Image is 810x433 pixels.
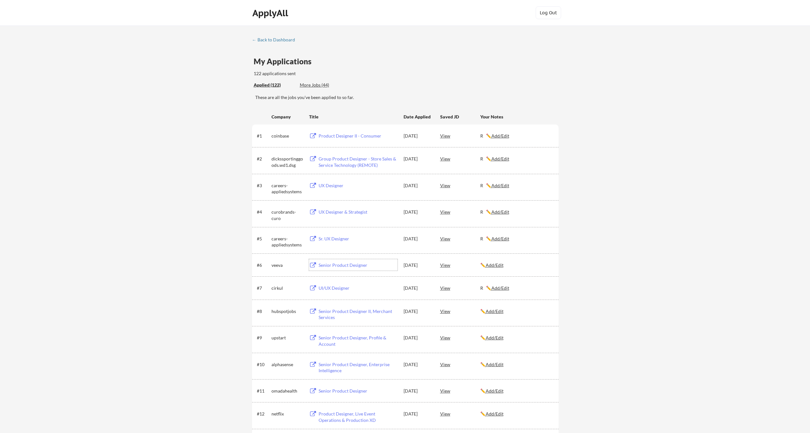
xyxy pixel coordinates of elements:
[300,82,347,89] div: These are job applications we think you'd be a good fit for, but couldn't apply you to automatica...
[255,94,559,101] div: These are all the jobs you've been applied to so far.
[404,411,432,417] div: [DATE]
[309,114,398,120] div: Title
[480,133,553,139] div: R ✏️
[440,282,480,294] div: View
[271,182,303,195] div: careers-appliedsystems
[536,6,561,19] button: Log Out
[404,335,432,341] div: [DATE]
[491,209,509,215] u: Add/Edit
[480,114,553,120] div: Your Notes
[271,209,303,221] div: curobrands-curo
[404,182,432,189] div: [DATE]
[271,411,303,417] div: netflix
[440,130,480,141] div: View
[486,362,504,367] u: Add/Edit
[491,285,509,291] u: Add/Edit
[257,361,269,368] div: #10
[404,285,432,291] div: [DATE]
[319,262,398,268] div: Senior Product Designer
[440,180,480,191] div: View
[440,358,480,370] div: View
[404,388,432,394] div: [DATE]
[271,156,303,168] div: dickssportinggoods.wd1.dsg
[271,361,303,368] div: alphasense
[404,361,432,368] div: [DATE]
[440,233,480,244] div: View
[254,58,317,65] div: My Applications
[440,305,480,317] div: View
[319,308,398,321] div: Senior Product Designer II, Merchant Services
[491,133,509,138] u: Add/Edit
[254,82,295,88] div: Applied (122)
[319,388,398,394] div: Senior Product Designer
[480,182,553,189] div: R ✏️
[257,308,269,315] div: #8
[271,335,303,341] div: upstart
[404,133,432,139] div: [DATE]
[486,411,504,416] u: Add/Edit
[257,236,269,242] div: #5
[271,114,303,120] div: Company
[271,133,303,139] div: coinbase
[480,308,553,315] div: ✏️
[480,209,553,215] div: R ✏️
[480,388,553,394] div: ✏️
[404,308,432,315] div: [DATE]
[404,156,432,162] div: [DATE]
[257,388,269,394] div: #11
[440,153,480,164] div: View
[486,309,504,314] u: Add/Edit
[491,236,509,241] u: Add/Edit
[271,308,303,315] div: hubspotjobs
[254,70,377,77] div: 122 applications sent
[486,388,504,394] u: Add/Edit
[319,236,398,242] div: Sr. UX Designer
[257,182,269,189] div: #3
[480,361,553,368] div: ✏️
[319,209,398,215] div: UX Designer & Strategist
[319,361,398,374] div: Senior Product Designer, Enterprise Intelligence
[404,236,432,242] div: [DATE]
[319,182,398,189] div: UX Designer
[271,236,303,248] div: careers-appliedsystems
[300,82,347,88] div: More Jobs (44)
[486,335,504,340] u: Add/Edit
[440,111,480,122] div: Saved JD
[491,183,509,188] u: Add/Edit
[480,411,553,417] div: ✏️
[271,388,303,394] div: omadahealth
[404,209,432,215] div: [DATE]
[257,156,269,162] div: #2
[319,411,398,423] div: Product Designer, Live Event Operations & Production XD
[257,262,269,268] div: #6
[480,236,553,242] div: R ✏️
[486,262,504,268] u: Add/Edit
[440,408,480,419] div: View
[480,285,553,291] div: R ✏️
[254,82,295,89] div: These are all the jobs you've been applied to so far.
[319,285,398,291] div: UI/UX Designer
[480,335,553,341] div: ✏️
[252,8,290,18] div: ApplyAll
[252,38,300,42] div: ← Back to Dashboard
[404,262,432,268] div: [DATE]
[252,37,300,44] a: ← Back to Dashboard
[440,259,480,271] div: View
[271,285,303,291] div: cirkul
[257,335,269,341] div: #9
[257,285,269,291] div: #7
[257,411,269,417] div: #12
[404,114,432,120] div: Date Applied
[480,262,553,268] div: ✏️
[440,206,480,217] div: View
[319,335,398,347] div: Senior Product Designer, Profile & Account
[440,332,480,343] div: View
[319,133,398,139] div: Product Designer II - Consumer
[257,133,269,139] div: #1
[319,156,398,168] div: Group Product Designer - Store Sales & Service Technology (REMOTE)
[440,385,480,396] div: View
[491,156,509,161] u: Add/Edit
[271,262,303,268] div: veeva
[257,209,269,215] div: #4
[480,156,553,162] div: R ✏️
